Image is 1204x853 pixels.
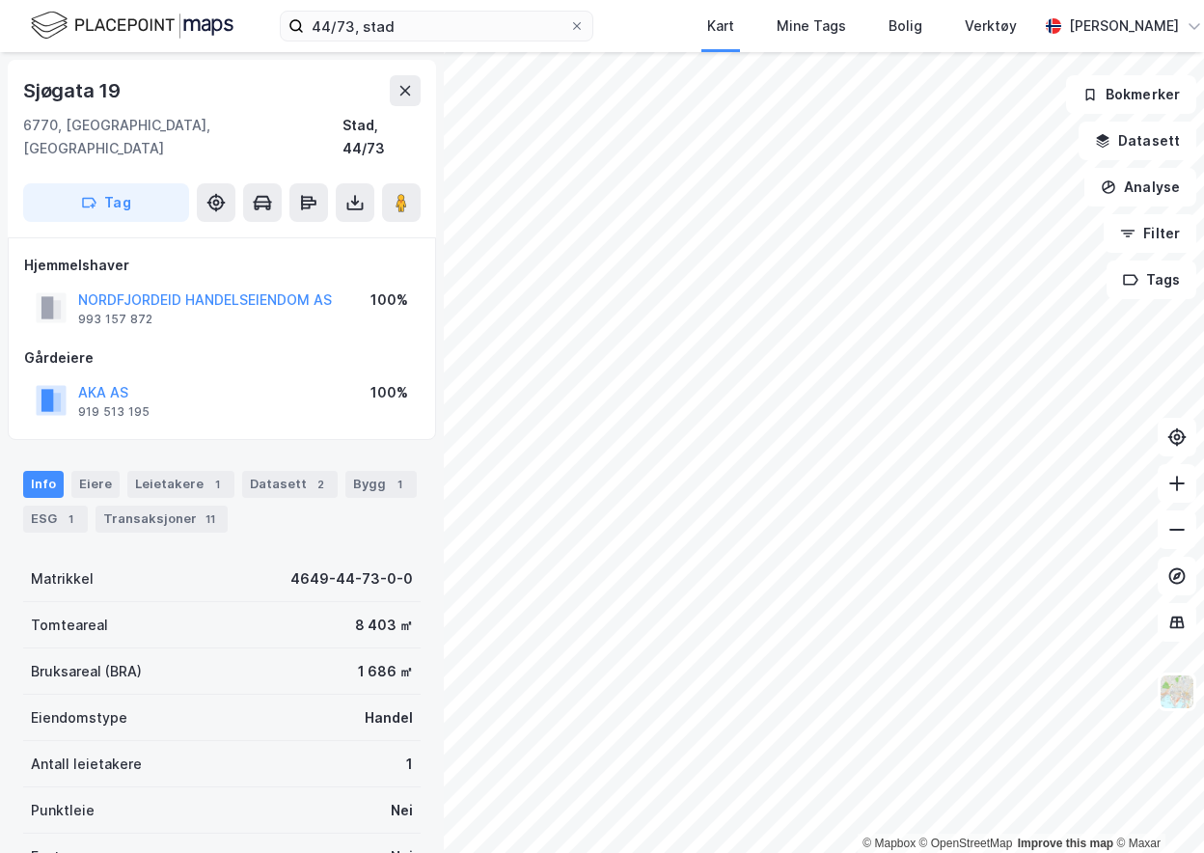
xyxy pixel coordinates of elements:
[24,346,420,370] div: Gårdeiere
[390,475,409,494] div: 1
[31,753,142,776] div: Antall leietakere
[707,14,734,38] div: Kart
[345,471,417,498] div: Bygg
[777,14,846,38] div: Mine Tags
[1066,75,1196,114] button: Bokmerker
[358,660,413,683] div: 1 686 ㎡
[406,753,413,776] div: 1
[31,567,94,591] div: Matrikkel
[23,114,342,160] div: 6770, [GEOGRAPHIC_DATA], [GEOGRAPHIC_DATA]
[1159,674,1195,710] img: Z
[290,567,413,591] div: 4649-44-73-0-0
[31,706,127,729] div: Eiendomstype
[370,381,408,404] div: 100%
[1069,14,1179,38] div: [PERSON_NAME]
[23,471,64,498] div: Info
[61,509,80,529] div: 1
[23,506,88,533] div: ESG
[1107,261,1196,299] button: Tags
[965,14,1017,38] div: Verktøy
[355,614,413,637] div: 8 403 ㎡
[31,660,142,683] div: Bruksareal (BRA)
[31,9,233,42] img: logo.f888ab2527a4732fd821a326f86c7f29.svg
[304,12,569,41] input: Søk på adresse, matrikkel, gårdeiere, leietakere eller personer
[201,509,220,529] div: 11
[127,471,234,498] div: Leietakere
[1108,760,1204,853] div: Kontrollprogram for chat
[71,471,120,498] div: Eiere
[1079,122,1196,160] button: Datasett
[242,471,338,498] div: Datasett
[311,475,330,494] div: 2
[207,475,227,494] div: 1
[1104,214,1196,253] button: Filter
[862,837,916,850] a: Mapbox
[342,114,421,160] div: Stad, 44/73
[1108,760,1204,853] iframe: Chat Widget
[31,799,95,822] div: Punktleie
[96,506,228,533] div: Transaksjoner
[370,289,408,312] div: 100%
[78,404,150,420] div: 919 513 195
[919,837,1013,850] a: OpenStreetMap
[1084,168,1196,206] button: Analyse
[24,254,420,277] div: Hjemmelshaver
[31,614,108,637] div: Tomteareal
[889,14,922,38] div: Bolig
[23,75,124,106] div: Sjøgata 19
[391,799,413,822] div: Nei
[365,706,413,729] div: Handel
[78,312,152,327] div: 993 157 872
[1018,837,1113,850] a: Improve this map
[23,183,189,222] button: Tag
